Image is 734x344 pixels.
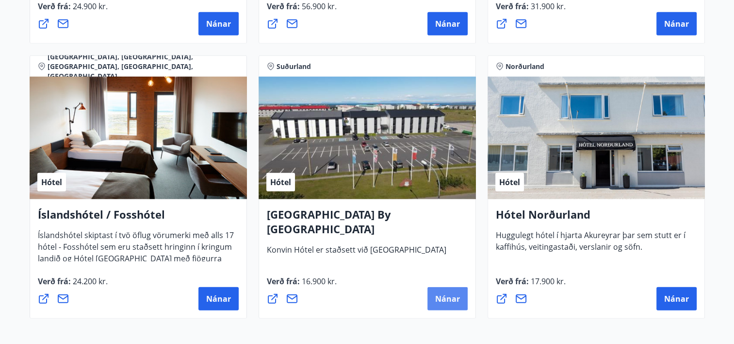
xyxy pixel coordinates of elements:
span: Verð frá : [38,1,108,19]
span: Hótel [41,177,62,188]
span: Verð frá : [267,276,337,294]
span: Nánar [664,293,689,304]
span: 56.900 kr. [300,1,337,12]
span: 31.900 kr. [529,1,566,12]
span: Nánar [206,18,231,29]
span: 16.900 kr. [300,276,337,287]
button: Nánar [656,287,697,310]
span: Nánar [206,293,231,304]
span: Nánar [435,18,460,29]
h4: Hótel Norðurland [496,207,697,229]
button: Nánar [198,12,239,35]
button: Nánar [427,12,468,35]
span: Nánar [435,293,460,304]
span: Nánar [664,18,689,29]
span: Hótel [270,177,291,188]
span: 24.200 kr. [71,276,108,287]
span: Konvin Hótel er staðsett við [GEOGRAPHIC_DATA] [267,244,446,263]
span: Íslandshótel skiptast í tvö öflug vörumerki með alls 17 hótel - Fosshótel sem eru staðsett hringi... [38,230,234,283]
button: Nánar [656,12,697,35]
span: 17.900 kr. [529,276,566,287]
span: Verð frá : [267,1,337,19]
span: Suðurland [277,62,311,71]
span: [GEOGRAPHIC_DATA], [GEOGRAPHIC_DATA], [GEOGRAPHIC_DATA], [GEOGRAPHIC_DATA], [GEOGRAPHIC_DATA] [48,52,239,81]
h4: Íslandshótel / Fosshótel [38,207,239,229]
span: Verð frá : [38,276,108,294]
button: Nánar [427,287,468,310]
span: Norðurland [506,62,544,71]
span: 24.900 kr. [71,1,108,12]
span: Huggulegt hótel í hjarta Akureyrar þar sem stutt er í kaffihús, veitingastaði, verslanir og söfn. [496,230,685,260]
span: Hótel [499,177,520,188]
span: Verð frá : [496,276,566,294]
button: Nánar [198,287,239,310]
h4: [GEOGRAPHIC_DATA] By [GEOGRAPHIC_DATA] [267,207,468,244]
span: Verð frá : [496,1,566,19]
